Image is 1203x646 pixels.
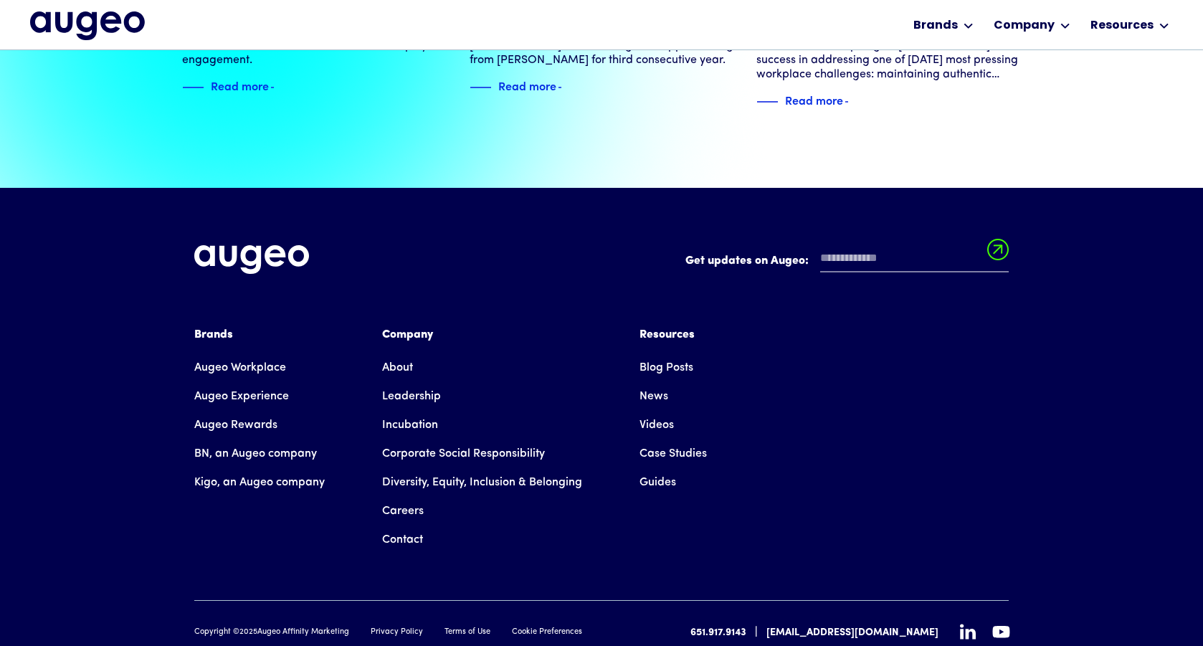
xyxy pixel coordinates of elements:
a: Augeo Rewards [194,411,277,440]
img: Blue text arrow [270,79,292,96]
input: Submit [987,239,1009,269]
a: [EMAIL_ADDRESS][DOMAIN_NAME] [766,625,938,640]
div: Read more [498,77,556,94]
a: home [30,11,145,42]
a: Careers [382,497,424,526]
div: [PERSON_NAME] awarded highest supplier rating from [PERSON_NAME] for third consecutive year. [470,39,734,67]
a: Augeo Experience [194,382,289,411]
div: | [755,624,758,641]
div: Copyright © Augeo Affinity Marketing [194,627,349,639]
div: Read more [785,91,843,108]
img: Augeo's full logo in white. [194,245,309,275]
a: Augeo Workplace [194,353,286,382]
img: Blue decorative line [756,93,778,110]
div: Brands [194,326,325,343]
a: Kigo, an Augeo company [194,468,325,497]
div: The connected workforce: A new era of employee engagement. [182,39,447,67]
a: News [639,382,668,411]
a: 651.917.9143 [690,625,746,640]
a: Privacy Policy [371,627,423,639]
form: Email Form [685,245,1009,280]
div: Company [382,326,582,343]
a: Videos [639,411,674,440]
div: Read more [211,77,269,94]
div: Brands [913,17,958,34]
a: Blog Posts [639,353,693,382]
img: Blue decorative line [470,79,491,96]
a: BN, an Augeo company [194,440,317,468]
img: Blue text arrow [558,79,579,96]
a: Guides [639,468,676,497]
a: Corporate Social Responsibility [382,440,545,468]
span: 2025 [239,628,257,636]
img: Blue text arrow [845,93,866,110]
a: Case Studies [639,440,707,468]
a: About [382,353,413,382]
a: Terms of Use [444,627,490,639]
a: Contact [382,526,423,554]
a: Diversity, Equity, Inclusion & Belonging [382,468,582,497]
label: Get updates on Augeo: [685,252,809,270]
div: Resources [1090,17,1154,34]
a: Incubation [382,411,438,440]
a: Cookie Preferences [512,627,582,639]
img: Blue decorative line [182,79,204,96]
div: HR Tech Outlook spotlights [PERSON_NAME]'s success in addressing one of [DATE] most pressing work... [756,39,1021,82]
div: Company [994,17,1055,34]
a: Leadership [382,382,441,411]
div: Resources [639,326,707,343]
